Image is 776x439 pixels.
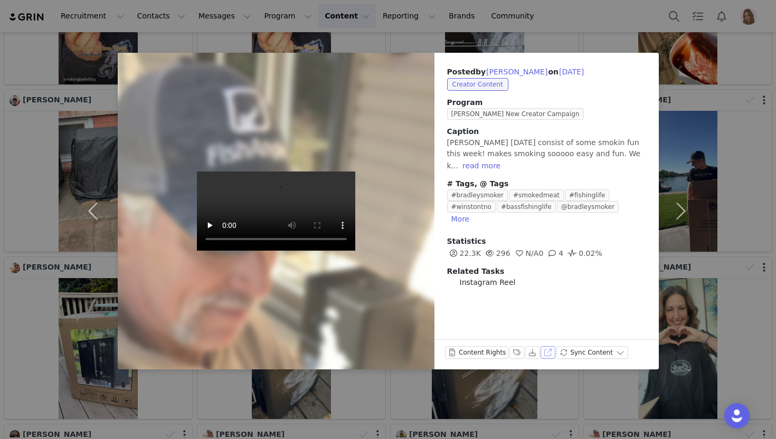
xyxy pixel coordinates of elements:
[566,249,602,257] span: 0.02%
[476,68,548,76] span: by
[458,159,505,172] button: read more
[447,97,646,108] span: Program
[447,249,481,257] span: 22.3K
[447,237,486,245] span: Statistics
[460,277,516,288] span: Instagram Reel
[447,213,474,225] button: More
[484,249,510,257] span: 296
[497,201,556,213] span: #bassfishinglife
[565,189,609,201] span: #fishinglife
[447,68,585,76] span: Posted on
[447,201,496,213] span: #winstontno
[557,201,619,213] span: @bradleysmoker
[486,65,548,78] button: [PERSON_NAME]
[447,138,641,170] span: [PERSON_NAME] [DATE] consist of some smokin fun this week! makes smoking sooooo easy and fun. We ...
[447,78,508,91] span: Creator Content
[447,179,509,188] span: # Tags, @ Tags
[509,189,564,201] span: #smokedmeat
[447,267,505,275] span: Related Tasks
[559,65,584,78] button: [DATE]
[724,403,750,428] div: Open Intercom Messenger
[445,346,509,359] button: Content Rights
[447,109,588,118] a: [PERSON_NAME] New Creator Campaign
[447,127,479,136] span: Caption
[513,249,539,257] span: N/A
[546,249,563,257] span: 4
[447,189,508,201] span: #bradleysmoker
[447,108,584,120] span: [PERSON_NAME] New Creator Campaign
[556,346,628,359] button: Sync Content
[513,249,544,257] span: 0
